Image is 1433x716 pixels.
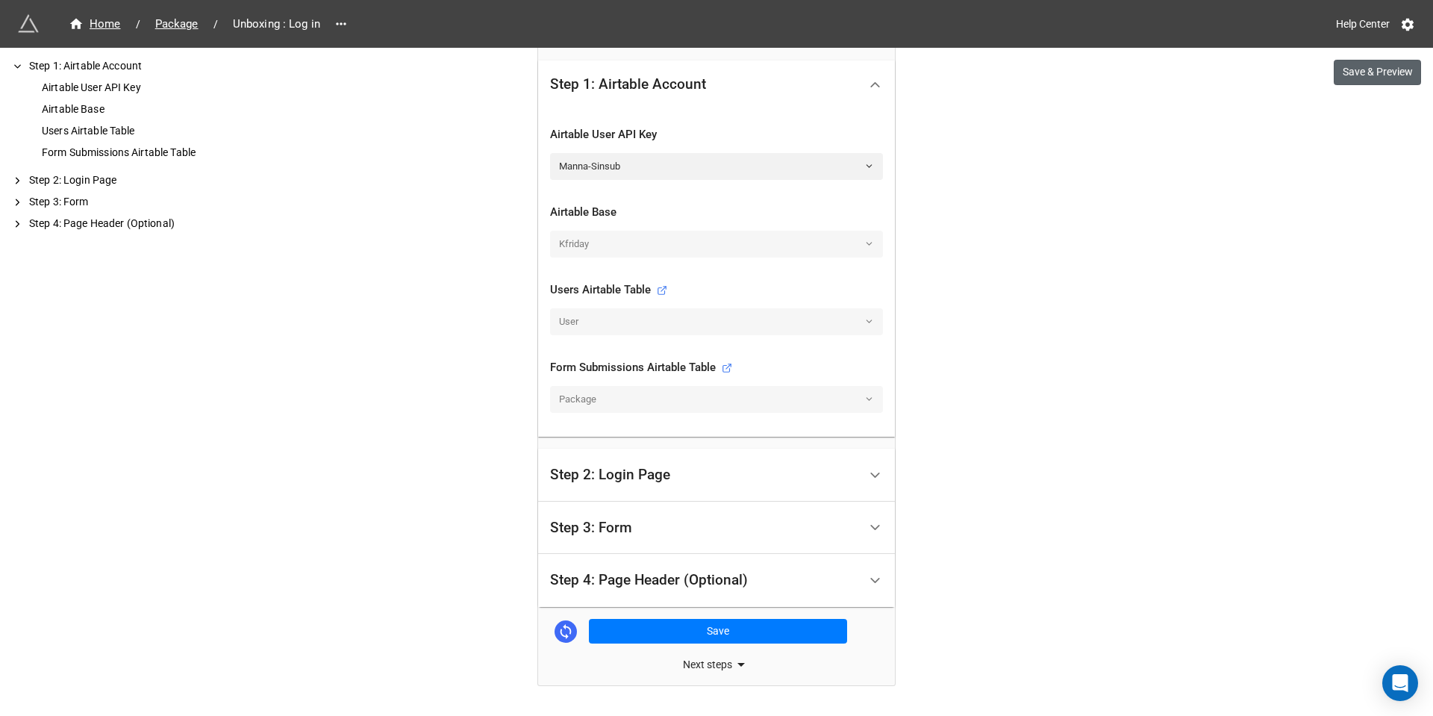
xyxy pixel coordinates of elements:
div: Step 3: Form [538,502,895,555]
a: Help Center [1326,10,1400,37]
div: Airtable User API Key [550,126,883,144]
img: miniextensions-icon.73ae0678.png [18,13,39,34]
a: Sync Base Structure [555,620,577,643]
button: Save [589,619,847,644]
nav: breadcrumb [60,15,329,33]
div: Step 1: Airtable Account [26,58,239,74]
div: Step 2: Login Page [550,467,670,482]
div: Airtable Base [550,204,883,222]
div: Step 3: Form [550,520,632,535]
div: Users Airtable Table [550,281,667,299]
li: / [213,16,218,32]
div: Users Airtable Table [39,123,239,139]
a: Manna-Sinsub [550,153,883,180]
span: Unboxing : Log in [224,16,329,33]
div: Step 1: Airtable Account [538,108,895,437]
a: Home [60,15,130,33]
div: Step 1: Airtable Account [550,77,706,92]
div: Step 4: Page Header (Optional) [538,554,895,607]
span: Package [146,16,207,33]
div: Step 4: Page Header (Optional) [26,216,239,231]
div: Form Submissions Airtable Table [39,145,239,161]
div: Home [69,16,121,33]
div: Step 2: Login Page [538,449,895,502]
a: Package [146,15,207,33]
li: / [136,16,140,32]
div: Open Intercom Messenger [1382,665,1418,701]
div: Step 1: Airtable Account [538,60,895,108]
button: Save & Preview [1334,60,1421,85]
div: Step 4: Page Header (Optional) [550,573,748,588]
div: Next steps [538,656,895,673]
div: Step 2: Login Page [26,172,239,188]
div: Airtable User API Key [39,80,239,96]
div: Form Submissions Airtable Table [550,359,732,377]
div: Airtable Base [39,102,239,117]
div: Step 3: Form [26,194,239,210]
